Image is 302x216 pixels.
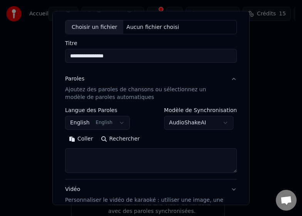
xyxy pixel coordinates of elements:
[65,186,225,212] div: Vidéo
[164,107,237,113] label: Modèle de Synchronisation
[65,86,225,101] p: Ajoutez des paroles de chansons ou sélectionnez un modèle de paroles automatiques
[136,6,146,12] label: URL
[74,6,90,12] label: Audio
[65,40,237,46] label: Titre
[65,133,97,145] button: Coller
[105,6,120,12] label: Vidéo
[65,107,130,113] label: Langue des Paroles
[123,23,182,31] div: Aucun fichier choisi
[65,20,123,34] div: Choisir un fichier
[97,133,144,145] button: Rechercher
[65,69,237,107] button: ParolesAjoutez des paroles de chansons ou sélectionnez un modèle de paroles automatiques
[65,75,84,83] div: Paroles
[65,196,225,212] p: Personnaliser le vidéo de karaoké : utiliser une image, une vidéo ou une couleur
[65,107,237,179] div: ParolesAjoutez des paroles de chansons ou sélectionnez un modèle de paroles automatiques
